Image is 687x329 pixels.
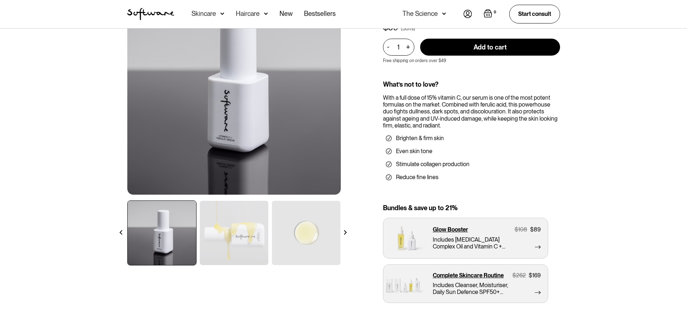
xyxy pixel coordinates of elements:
img: arrow down [220,10,224,17]
div: 89 [534,226,541,233]
div: Haircare [236,10,260,17]
div: 0 [492,9,498,16]
p: Glow Booster [433,226,468,233]
div: Skincare [191,10,216,17]
img: arrow left [119,230,123,235]
a: home [127,8,174,20]
img: arrow right [343,230,348,235]
div: What’s not to love? [383,81,560,88]
div: The Science [402,10,438,17]
img: arrow down [264,10,268,17]
div: $ [515,226,518,233]
img: Software Logo [127,8,174,20]
div: 169 [532,272,541,279]
li: Reduce fine lines [386,174,557,181]
div: - [387,43,392,51]
a: Open empty cart [484,9,498,19]
img: arrow down [442,10,446,17]
div: Bundles & save up to 21% [383,204,560,212]
p: Includes [MEDICAL_DATA] Complex Oil and Vitamin C + Ferulic Serum [433,236,515,250]
li: Brighten & firm skin [386,135,557,142]
div: $ [529,272,532,279]
li: Stimulate collagen production [386,161,557,168]
div: $ [512,272,516,279]
div: + [404,43,412,51]
div: With a full dose of 15% vitamin C, our serum is one of the most potent formulas on the market. Co... [383,94,560,129]
div: $ [530,226,534,233]
p: Includes Cleanser, Moisturiser, Daily Sun Defence SPF50+ Vitamin C + Ferulic Serum, [MEDICAL_DATA... [433,282,515,295]
div: 108 [518,226,527,233]
a: Start consult [509,5,560,23]
div: 262 [516,272,526,279]
input: Add to cart [420,39,560,56]
a: Glow Booster$108$89Includes [MEDICAL_DATA] Complex Oil and Vitamin C + Ferulic Serum [383,218,548,259]
a: Complete Skincare Routine$262$169Includes Cleanser, Moisturiser, Daily Sun Defence SPF50+ Vitamin... [383,264,548,303]
li: Even skin tone [386,148,557,155]
p: Complete Skincare Routine [433,272,504,279]
p: Free shipping on orders over $49 [383,58,446,63]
